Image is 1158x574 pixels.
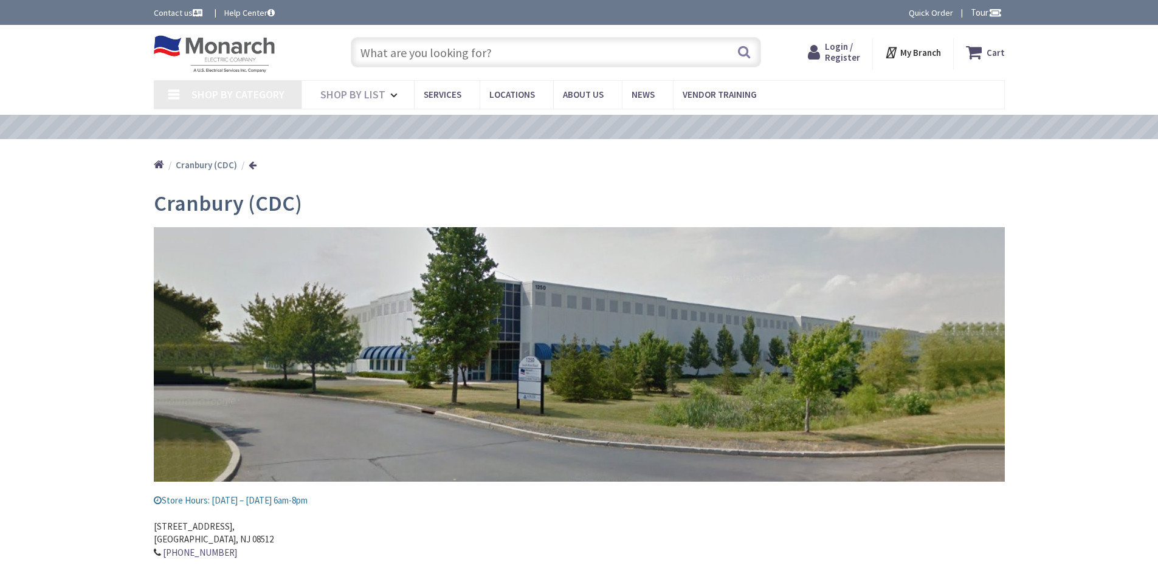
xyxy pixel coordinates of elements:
span: About Us [563,89,604,100]
address: [STREET_ADDRESS], [GEOGRAPHIC_DATA], NJ 08512 [154,507,1005,559]
a: Contact us [154,7,205,19]
input: What are you looking for? [351,37,761,67]
span: Login / Register [825,41,860,63]
span: Locations [489,89,535,100]
img: cranbury_slider.jpg [154,227,1005,482]
span: Services [424,89,461,100]
span: Shop By List [320,87,385,101]
img: Monarch Electric Company [154,35,275,73]
span: Store Hours: [DATE] – [DATE] 6am-8pm [154,494,308,506]
a: Login / Register [808,41,860,63]
a: VIEW OUR VIDEO TRAINING LIBRARY [473,121,685,134]
span: Cranbury (CDC) [154,190,302,217]
span: News [632,89,655,100]
span: Vendor Training [683,89,757,100]
strong: Cranbury (CDC) [176,159,237,171]
strong: My Branch [900,47,941,58]
a: Cart [966,41,1005,63]
a: [PHONE_NUMBER] [163,546,237,559]
span: Shop By Category [191,87,284,101]
div: My Branch [884,41,941,63]
a: Help Center [224,7,275,19]
strong: Cart [987,41,1005,63]
a: Quick Order [909,7,953,19]
span: Tour [971,7,1002,18]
